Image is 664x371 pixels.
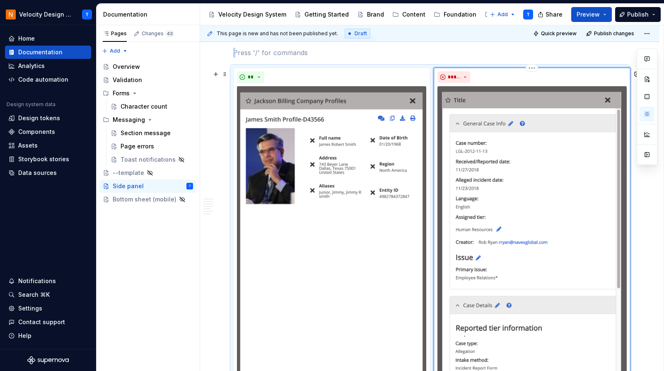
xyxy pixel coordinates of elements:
img: bb28370b-b938-4458-ba0e-c5bddf6d21d4.png [6,10,16,19]
div: Foundation [444,10,476,19]
a: Documentation [5,46,91,59]
a: Side panelT [99,179,196,193]
div: Brand [367,10,384,19]
a: Home [5,32,91,45]
a: Bottom sheet (mobile) [99,193,196,206]
a: Content [389,8,429,21]
span: Share [546,10,563,19]
span: Add [497,11,508,18]
div: Design system data [7,101,56,108]
span: Publish changes [594,30,634,37]
div: Velocity Design System by NAVEX [19,10,72,19]
button: Share [534,7,568,22]
span: Quick preview [541,30,577,37]
div: Help [18,332,31,340]
button: Help [5,329,91,342]
div: Documentation [103,10,196,19]
div: Notifications [18,277,56,285]
div: Design tokens [18,114,60,122]
div: Page tree [99,60,196,206]
svg: Supernova Logo [27,356,69,364]
button: Preview [571,7,612,22]
div: Page errors [121,142,154,150]
div: Storybook stories [18,155,69,163]
button: Notifications [5,274,91,288]
a: Page errors [107,140,196,153]
button: Add [487,9,518,20]
a: Settings [5,302,91,315]
a: Storybook stories [5,153,91,166]
div: Bottom sheet (mobile) [113,195,176,204]
span: Publish [627,10,649,19]
div: T [85,11,89,18]
button: Add [99,45,130,57]
a: Character count [107,100,196,113]
a: Velocity Design System [205,8,290,21]
div: Getting Started [304,10,349,19]
div: Analytics [18,62,45,70]
div: Changes [142,30,174,37]
div: Forms [99,87,196,100]
a: Analytics [5,59,91,73]
span: Draft [355,30,367,37]
a: Foundation [430,8,480,21]
a: Validation [99,73,196,87]
div: Content [402,10,425,19]
div: Messaging [113,116,145,124]
a: Overview [99,60,196,73]
a: Components [5,125,91,138]
span: 43 [165,30,174,37]
div: Settings [18,304,42,313]
span: Add [110,48,120,54]
div: Home [18,34,35,43]
div: Forms [113,89,130,97]
button: Quick preview [531,28,580,39]
div: Section message [121,129,171,137]
div: T [189,182,191,190]
a: Code automation [5,73,91,86]
div: Data sources [18,169,57,177]
div: Side panel [113,182,144,190]
div: --template [113,169,144,177]
a: Brand [354,8,387,21]
div: Messaging [99,113,196,126]
button: Publish changes [584,28,638,39]
div: T [526,11,530,18]
div: Overview [113,63,140,71]
a: --template [99,166,196,179]
span: This page is new and has not been published yet. [217,30,338,37]
button: Publish [615,7,661,22]
div: Assets [18,141,38,150]
div: Toast notifications [121,155,176,164]
div: Character count [121,102,167,111]
a: Assets [5,139,91,152]
div: Velocity Design System [218,10,286,19]
a: Getting Started [291,8,352,21]
div: Contact support [18,318,65,326]
button: Search ⌘K [5,288,91,301]
span: Preview [577,10,600,19]
a: Section message [107,126,196,140]
div: Validation [113,76,142,84]
a: Toast notifications [107,153,196,166]
button: Contact support [5,315,91,329]
div: Code automation [18,75,68,84]
a: Data sources [5,166,91,179]
a: Components [481,8,535,21]
div: Components [18,128,55,136]
button: Velocity Design System by NAVEXT [2,5,94,23]
a: Design tokens [5,112,91,125]
div: Pages [103,30,127,37]
div: Documentation [18,48,63,56]
div: Search ⌘K [18,291,50,299]
div: Page tree [205,6,485,23]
